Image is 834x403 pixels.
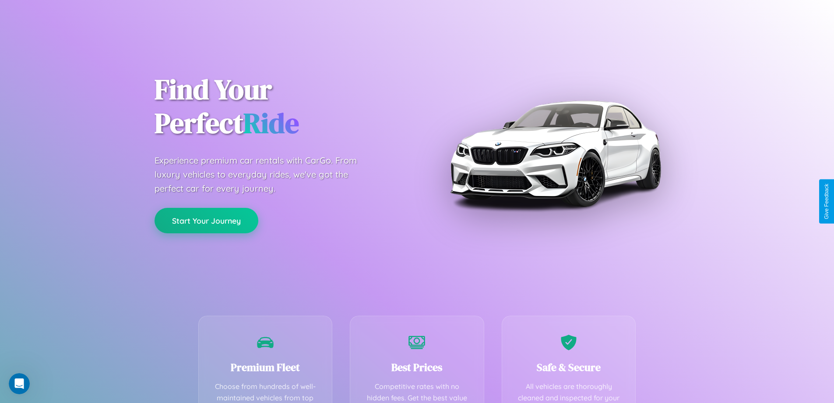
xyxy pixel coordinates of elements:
span: Ride [243,104,299,142]
iframe: Intercom live chat [9,373,30,394]
h1: Find Your Perfect [155,73,404,140]
h3: Safe & Secure [515,360,623,374]
img: Premium BMW car rental vehicle [446,44,665,263]
div: Give Feedback [823,184,830,219]
h3: Premium Fleet [212,360,319,374]
h3: Best Prices [363,360,471,374]
p: Experience premium car rentals with CarGo. From luxury vehicles to everyday rides, we've got the ... [155,153,373,196]
button: Start Your Journey [155,208,258,233]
